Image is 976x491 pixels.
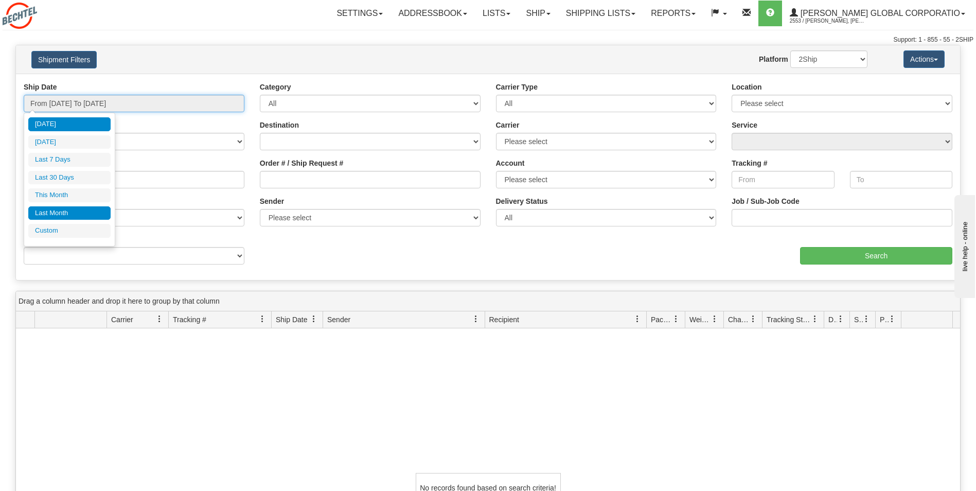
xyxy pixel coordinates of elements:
iframe: chat widget [952,193,975,298]
label: Account [496,158,525,168]
div: live help - online [8,9,95,16]
a: Pickup Status filter column settings [883,310,901,328]
label: Delivery Status [496,196,548,206]
label: Location [732,82,761,92]
li: [DATE] [28,117,111,131]
a: Packages filter column settings [667,310,685,328]
span: Sender [327,314,350,325]
span: Charge [728,314,750,325]
li: This Month [28,188,111,202]
input: Search [800,247,952,265]
label: Platform [759,54,788,64]
a: Shipment Issues filter column settings [858,310,875,328]
label: Carrier [496,120,520,130]
span: Carrier [111,314,133,325]
a: Ship [518,1,558,26]
span: Tracking # [173,314,206,325]
span: Packages [651,314,672,325]
a: Charge filter column settings [744,310,762,328]
a: Addressbook [391,1,475,26]
span: Pickup Status [880,314,889,325]
a: [PERSON_NAME] Global Corporatio 2553 / [PERSON_NAME], [PERSON_NAME] [782,1,973,26]
span: Shipment Issues [854,314,863,325]
img: logo2553.jpg [3,3,37,29]
a: Sender filter column settings [467,310,485,328]
span: 2553 / [PERSON_NAME], [PERSON_NAME] [790,16,867,26]
a: Shipping lists [558,1,643,26]
label: Sender [260,196,284,206]
label: Service [732,120,757,130]
a: Settings [329,1,391,26]
a: Tracking # filter column settings [254,310,271,328]
button: Actions [903,50,945,68]
span: Ship Date [276,314,307,325]
span: Recipient [489,314,519,325]
li: Last 30 Days [28,171,111,185]
span: [PERSON_NAME] Global Corporatio [798,9,960,17]
a: Tracking Status filter column settings [806,310,824,328]
label: Destination [260,120,299,130]
input: From [732,171,834,188]
button: Shipment Filters [31,51,97,68]
li: Last Month [28,206,111,220]
label: Ship Date [24,82,57,92]
a: Ship Date filter column settings [305,310,323,328]
label: Tracking # [732,158,767,168]
li: [DATE] [28,135,111,149]
div: grid grouping header [16,291,960,311]
span: Delivery Status [828,314,837,325]
input: To [850,171,952,188]
a: Delivery Status filter column settings [832,310,849,328]
label: Job / Sub-Job Code [732,196,799,206]
span: Weight [689,314,711,325]
div: Support: 1 - 855 - 55 - 2SHIP [3,36,973,44]
label: Order # / Ship Request # [260,158,344,168]
a: Lists [475,1,518,26]
span: Tracking Status [767,314,811,325]
a: Reports [643,1,703,26]
label: Category [260,82,291,92]
label: Carrier Type [496,82,538,92]
li: Last 7 Days [28,153,111,167]
a: Weight filter column settings [706,310,723,328]
a: Carrier filter column settings [151,310,168,328]
a: Recipient filter column settings [629,310,646,328]
li: Custom [28,224,111,238]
